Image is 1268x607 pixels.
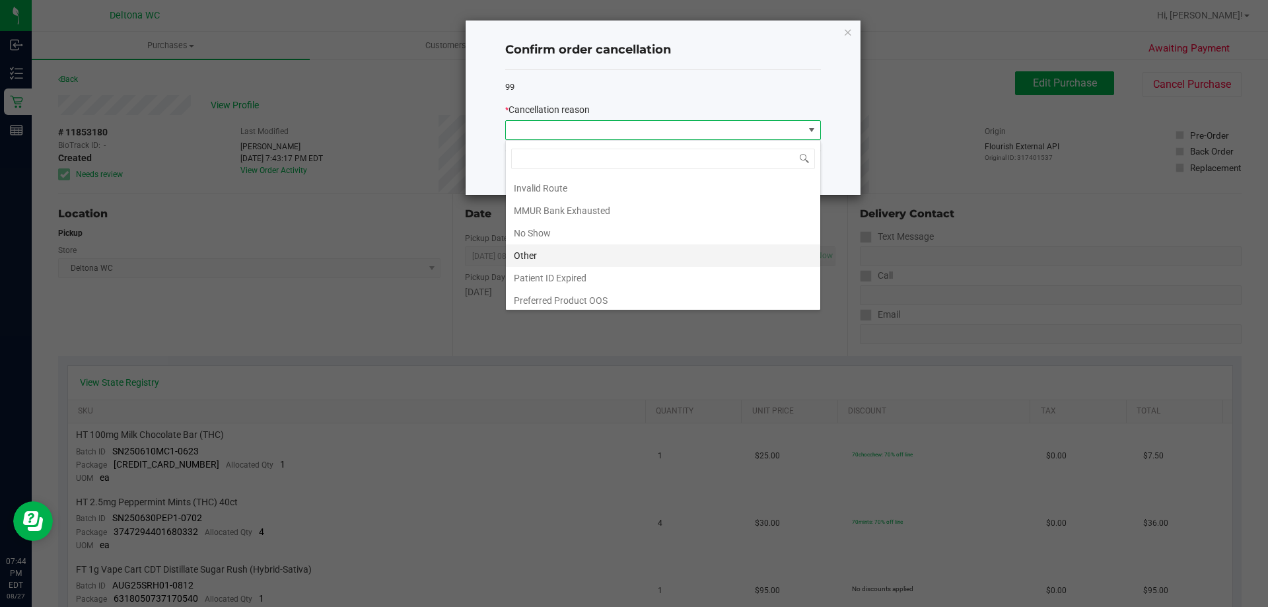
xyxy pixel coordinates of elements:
button: Close [843,24,853,40]
li: No Show [506,222,820,244]
span: Cancellation reason [509,104,590,115]
li: Invalid Route [506,177,820,199]
span: 99 [505,82,514,92]
h4: Confirm order cancellation [505,42,821,59]
li: MMUR Bank Exhausted [506,199,820,222]
li: Patient ID Expired [506,267,820,289]
li: Other [506,244,820,267]
li: Preferred Product OOS [506,289,820,312]
iframe: Resource center [13,501,53,541]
